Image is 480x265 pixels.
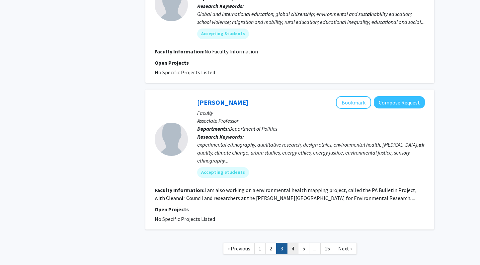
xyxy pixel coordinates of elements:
[197,109,425,117] p: Faculty
[223,243,255,254] a: Previous
[179,195,183,201] b: Ai
[5,235,28,260] iframe: Chat
[197,10,425,26] div: Global and international education; global citizenship; environmental and sust nability education...
[254,243,266,254] a: 1
[265,243,277,254] a: 2
[227,245,250,252] span: « Previous
[197,3,244,9] b: Research Keywords:
[334,243,357,254] a: Next
[419,141,423,148] b: ai
[155,187,204,193] b: Faculty Information:
[197,133,244,140] b: Research Keywords:
[155,69,215,76] span: No Specific Projects Listed
[276,243,287,254] a: 3
[155,187,417,201] fg-read-more: I am also working on a environmental health mapping project, called the PA Bulletin Project, with...
[197,29,249,39] mat-chip: Accepting Students
[155,216,215,222] span: No Specific Projects Listed
[320,243,334,254] a: 15
[155,205,425,213] p: Open Projects
[197,141,425,165] div: experimental ethnography, qualitative research, design ethics, environmental health, [MEDICAL_DAT...
[204,48,258,55] span: No Faculty Information
[313,245,316,252] span: ...
[155,48,204,55] b: Faculty Information:
[197,117,425,125] p: Associate Professor
[374,96,425,108] button: Compose Request to Ali Kenner
[229,125,277,132] span: Department of Politics
[287,243,298,254] a: 4
[336,96,371,109] button: Add Ali Kenner to Bookmarks
[197,167,249,178] mat-chip: Accepting Students
[367,11,371,17] b: ai
[197,125,229,132] b: Departments:
[145,236,434,263] nav: Page navigation
[338,245,353,252] span: Next »
[155,59,425,67] p: Open Projects
[197,98,248,106] a: [PERSON_NAME]
[298,243,309,254] a: 5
